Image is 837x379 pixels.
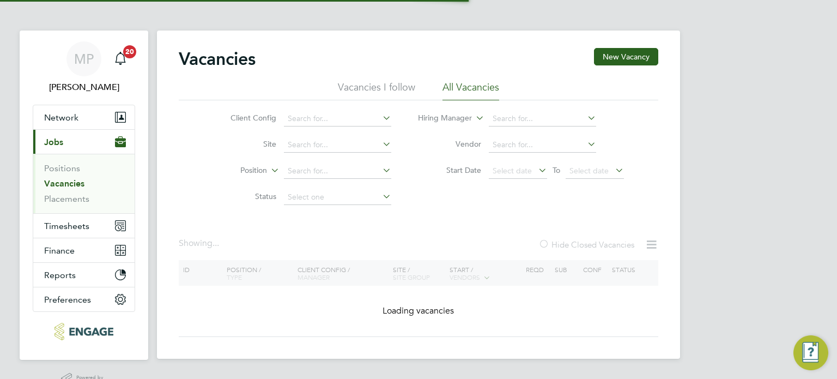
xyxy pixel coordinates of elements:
span: Mickey Piper [33,81,135,94]
label: Site [214,139,276,149]
span: Jobs [44,137,63,147]
span: ... [213,238,219,249]
input: Search for... [284,164,391,179]
label: Hiring Manager [409,113,472,124]
a: MP[PERSON_NAME] [33,41,135,94]
label: Vendor [418,139,481,149]
div: Jobs [33,154,135,213]
button: Timesheets [33,214,135,238]
span: MP [74,52,94,66]
label: Position [204,165,267,176]
input: Search for... [284,111,391,127]
input: Select one [284,190,391,205]
input: Search for... [284,137,391,153]
label: Status [214,191,276,201]
button: Finance [33,238,135,262]
li: All Vacancies [442,81,499,100]
img: morganhunt-logo-retina.png [54,323,113,340]
a: 20 [110,41,131,76]
a: Placements [44,194,89,204]
span: Preferences [44,294,91,305]
span: Reports [44,270,76,280]
button: Preferences [33,287,135,311]
button: New Vacancy [594,48,658,65]
span: Select date [569,166,609,176]
span: 20 [123,45,136,58]
input: Search for... [489,111,596,127]
nav: Main navigation [20,31,148,360]
button: Network [33,105,135,129]
span: Network [44,112,78,123]
label: Hide Closed Vacancies [538,239,634,250]
a: Vacancies [44,178,84,189]
span: Finance [44,245,75,256]
div: Showing [179,238,221,249]
span: Select date [493,166,532,176]
li: Vacancies I follow [338,81,415,100]
button: Engage Resource Center [793,335,828,370]
a: Go to home page [33,323,135,340]
button: Reports [33,263,135,287]
h2: Vacancies [179,48,256,70]
label: Client Config [214,113,276,123]
label: Start Date [418,165,481,175]
input: Search for... [489,137,596,153]
a: Positions [44,163,80,173]
span: Timesheets [44,221,89,231]
span: To [549,163,563,177]
button: Jobs [33,130,135,154]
